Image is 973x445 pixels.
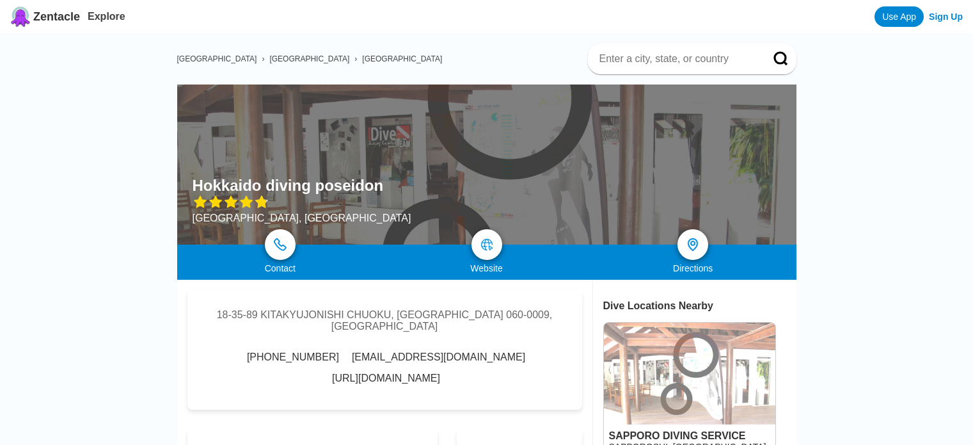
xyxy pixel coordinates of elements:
[88,11,125,22] a: Explore
[193,177,384,195] h1: Hokkaido diving poseidon
[332,373,440,384] a: [URL][DOMAIN_NAME]
[10,6,31,27] img: Zentacle logo
[269,54,349,63] a: [GEOGRAPHIC_DATA]
[874,6,924,27] a: Use App
[177,54,257,63] a: [GEOGRAPHIC_DATA]
[247,352,339,363] span: [PHONE_NUMBER]
[207,309,563,332] div: 18-35-89 KITAKYUJONISHI CHUOKU, [GEOGRAPHIC_DATA] 060-0009, [GEOGRAPHIC_DATA]
[603,300,796,312] div: Dive Locations Nearby
[33,10,80,24] span: Zentacle
[177,263,384,273] div: Contact
[590,263,796,273] div: Directions
[929,12,963,22] a: Sign Up
[598,53,755,65] input: Enter a city, state, or country
[480,238,493,251] img: map
[362,54,442,63] a: [GEOGRAPHIC_DATA]
[383,263,590,273] div: Website
[354,54,357,63] span: ›
[262,54,264,63] span: ›
[471,229,502,260] a: map
[10,6,80,27] a: Zentacle logoZentacle
[352,352,525,363] span: [EMAIL_ADDRESS][DOMAIN_NAME]
[274,238,287,251] img: phone
[677,229,708,260] a: directions
[685,237,700,252] img: directions
[193,213,411,224] div: [GEOGRAPHIC_DATA], [GEOGRAPHIC_DATA]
